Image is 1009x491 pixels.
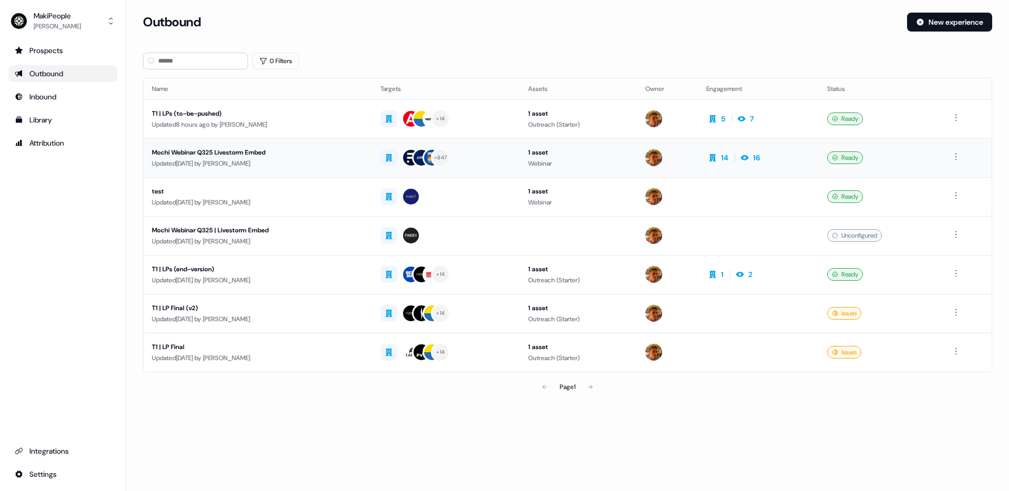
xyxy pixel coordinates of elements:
[152,314,364,324] div: Updated [DATE] by [PERSON_NAME]
[528,186,629,197] div: 1 asset
[698,78,819,99] th: Engagement
[15,469,111,479] div: Settings
[827,151,863,164] div: Ready
[15,68,111,79] div: Outbound
[152,108,364,119] div: T1 | LPs (to-be-pushed)
[827,268,863,281] div: Ready
[528,158,629,169] div: Webinar
[8,42,117,59] a: Go to prospects
[528,314,629,324] div: Outreach (Starter)
[827,190,863,203] div: Ready
[15,91,111,102] div: Inbound
[152,353,364,363] div: Updated [DATE] by [PERSON_NAME]
[15,115,111,125] div: Library
[750,114,754,124] div: 7
[434,153,447,162] div: + 847
[152,197,364,208] div: Updated [DATE] by [PERSON_NAME]
[528,264,629,274] div: 1 asset
[372,78,520,99] th: Targets
[152,158,364,169] div: Updated [DATE] by [PERSON_NAME]
[8,111,117,128] a: Go to templates
[252,53,299,69] button: 0 Filters
[8,8,117,34] button: MakiPeople[PERSON_NAME]
[645,149,662,166] img: Vincent
[528,303,629,313] div: 1 asset
[827,229,882,242] div: Unconfigured
[152,147,364,158] div: Mochi Webinar Q325 Livestorm Embed
[645,266,662,283] img: Vincent
[8,135,117,151] a: Go to attribution
[528,275,629,285] div: Outreach (Starter)
[152,119,364,130] div: Updated 8 hours ago by [PERSON_NAME]
[8,65,117,82] a: Go to outbound experience
[520,78,637,99] th: Assets
[34,21,81,32] div: [PERSON_NAME]
[645,188,662,205] img: Vincent
[15,45,111,56] div: Prospects
[436,347,445,357] div: + 14
[436,114,445,124] div: + 14
[819,78,941,99] th: Status
[152,303,364,313] div: T1 | LP Final (v2)
[827,307,861,320] div: Issues
[8,443,117,459] a: Go to integrations
[721,269,724,280] div: 1
[907,13,992,32] button: New experience
[645,227,662,244] img: Vincent
[436,309,445,318] div: + 14
[637,78,698,99] th: Owner
[645,344,662,361] img: Vincent
[436,270,445,279] div: + 14
[15,138,111,148] div: Attribution
[8,88,117,105] a: Go to Inbound
[528,147,629,158] div: 1 asset
[152,275,364,285] div: Updated [DATE] by [PERSON_NAME]
[143,14,201,30] h3: Outbound
[827,346,861,359] div: Issues
[143,78,372,99] th: Name
[560,382,575,392] div: Page 1
[528,353,629,363] div: Outreach (Starter)
[528,342,629,352] div: 1 asset
[753,152,760,163] div: 16
[152,225,364,236] div: Mochi Webinar Q325 | Livestorm Embed
[15,446,111,456] div: Integrations
[721,152,728,163] div: 14
[748,269,753,280] div: 2
[152,236,364,247] div: Updated [DATE] by [PERSON_NAME]
[528,197,629,208] div: Webinar
[645,110,662,127] img: Vincent
[34,11,81,21] div: MakiPeople
[8,466,117,483] a: Go to integrations
[152,186,364,197] div: test
[827,112,863,125] div: Ready
[528,119,629,130] div: Outreach (Starter)
[152,342,364,352] div: T1 | LP Final
[645,305,662,322] img: Vincent
[152,264,364,274] div: T1 | LPs (end-version)
[528,108,629,119] div: 1 asset
[721,114,725,124] div: 5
